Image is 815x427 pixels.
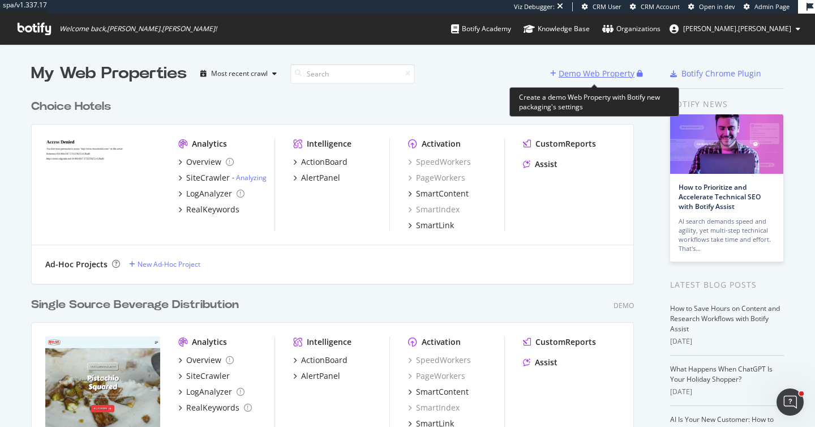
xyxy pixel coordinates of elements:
a: PageWorkers [408,172,465,183]
a: SpeedWorkers [408,156,471,168]
a: SiteCrawler [178,370,230,382]
a: Botify Academy [451,14,511,44]
a: CRM User [582,2,621,11]
iframe: Intercom live chat [777,388,804,416]
span: Admin Page [754,2,790,11]
a: AlertPanel [293,172,340,183]
a: Assist [523,159,557,170]
span: Open in dev [699,2,735,11]
a: Analyzing [236,173,267,182]
div: Intelligence [307,138,351,150]
a: SmartIndex [408,204,460,215]
span: CRM Account [641,2,680,11]
div: Activation [422,336,461,348]
a: What Happens When ChatGPT Is Your Holiday Shopper? [670,364,773,384]
div: My Web Properties [31,62,187,85]
div: Botify news [670,98,784,110]
a: Botify Chrome Plugin [670,68,761,79]
div: Botify Chrome Plugin [681,68,761,79]
div: - [232,173,267,182]
span: CRM User [593,2,621,11]
div: Demo [614,301,634,310]
div: Assist [535,357,557,368]
a: CRM Account [630,2,680,11]
input: Search [290,64,415,84]
a: SmartContent [408,188,469,199]
a: SpeedWorkers [408,355,471,366]
div: Most recent crawl [211,70,268,77]
div: Intelligence [307,336,351,348]
div: [DATE] [670,336,784,347]
a: SmartLink [408,220,454,231]
div: LogAnalyzer [186,188,232,199]
a: ActionBoard [293,355,348,366]
div: ActionBoard [301,156,348,168]
div: Viz Debugger: [514,2,555,11]
div: Demo Web Property [559,68,634,79]
div: RealKeywords [186,204,239,215]
div: AlertPanel [301,370,340,382]
div: Latest Blog Posts [670,279,784,291]
a: Overview [178,355,234,366]
button: Demo Web Property [550,65,637,83]
div: CustomReports [535,138,596,150]
a: CustomReports [523,138,596,150]
a: LogAnalyzer [178,188,244,199]
a: PageWorkers [408,370,465,382]
a: Choice Hotels [31,99,115,115]
div: Create a demo Web Property with Botify new packaging's settings [509,87,679,117]
a: Admin Page [744,2,790,11]
div: SmartContent [416,386,469,398]
a: RealKeywords [178,204,239,215]
button: Most recent crawl [196,65,281,83]
a: SiteCrawler- Analyzing [178,172,267,183]
a: How to Save Hours on Content and Research Workflows with Botify Assist [670,304,780,334]
div: New Ad-Hoc Project [138,259,200,269]
span: tyler.cohen [683,24,791,33]
a: CustomReports [523,336,596,348]
div: RealKeywords [186,402,239,413]
div: Knowledge Base [524,23,590,35]
div: Single Source Beverage Distribution [31,297,239,313]
a: Overview [178,156,234,168]
a: Open in dev [688,2,735,11]
a: Demo Web Property [550,69,637,78]
div: ActionBoard [301,355,348,366]
div: CustomReports [535,336,596,348]
span: Welcome back, [PERSON_NAME].[PERSON_NAME] ! [59,24,217,33]
div: Analytics [192,336,227,348]
div: SiteCrawler [186,370,230,382]
a: ActionBoard [293,156,348,168]
div: Analytics [192,138,227,150]
div: Organizations [602,23,660,35]
div: Botify Academy [451,23,511,35]
a: SmartIndex [408,402,460,413]
a: How to Prioritize and Accelerate Technical SEO with Botify Assist [679,182,761,211]
a: AlertPanel [293,370,340,382]
div: Choice Hotels [31,99,111,115]
a: Organizations [602,14,660,44]
div: AlertPanel [301,172,340,183]
div: SiteCrawler [186,172,230,183]
a: Single Source Beverage Distribution [31,297,243,313]
div: Assist [535,159,557,170]
img: Choice Hotels [45,138,160,230]
a: LogAnalyzer [178,386,244,398]
a: RealKeywords [178,402,252,413]
div: LogAnalyzer [186,386,232,398]
div: SmartContent [416,188,469,199]
div: AI search demands speed and agility, yet multi-step technical workflows take time and effort. Tha... [679,217,775,253]
a: New Ad-Hoc Project [129,259,200,269]
div: Ad-Hoc Projects [45,259,108,270]
a: SmartContent [408,386,469,398]
a: Knowledge Base [524,14,590,44]
div: [DATE] [670,387,784,397]
div: Overview [186,355,221,366]
div: Overview [186,156,221,168]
